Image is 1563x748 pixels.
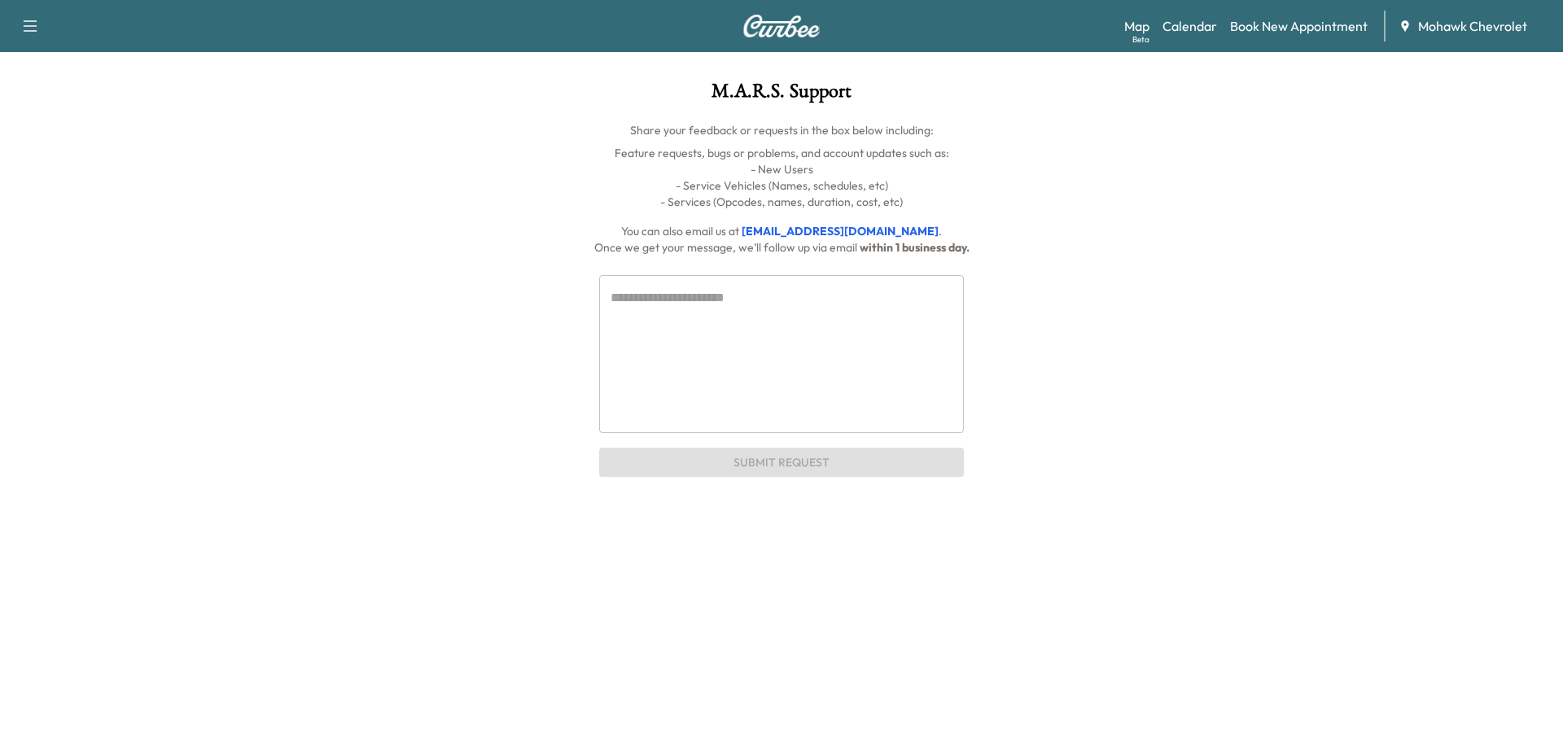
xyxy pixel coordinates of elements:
[169,194,1394,210] p: - Services (Opcodes, names, duration, cost, etc)
[1230,16,1368,36] a: Book New Appointment
[1124,16,1149,36] a: MapBeta
[169,161,1394,177] p: - New Users
[169,177,1394,194] p: - Service Vehicles (Names, schedules, etc)
[1162,16,1217,36] a: Calendar
[1132,33,1149,46] div: Beta
[1418,16,1527,36] span: Mohawk Chevrolet
[742,15,821,37] img: Curbee Logo
[169,145,1394,161] p: Feature requests, bugs or problems, and account updates such as:
[169,122,1394,138] p: Share your feedback or requests in the box below including:
[860,240,970,255] span: within 1 business day.
[169,81,1394,109] h1: M.A.R.S. Support
[742,224,939,238] a: [EMAIL_ADDRESS][DOMAIN_NAME]
[169,239,1394,256] p: Once we get your message, we’ll follow up via email
[169,223,1394,239] p: You can also email us at .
